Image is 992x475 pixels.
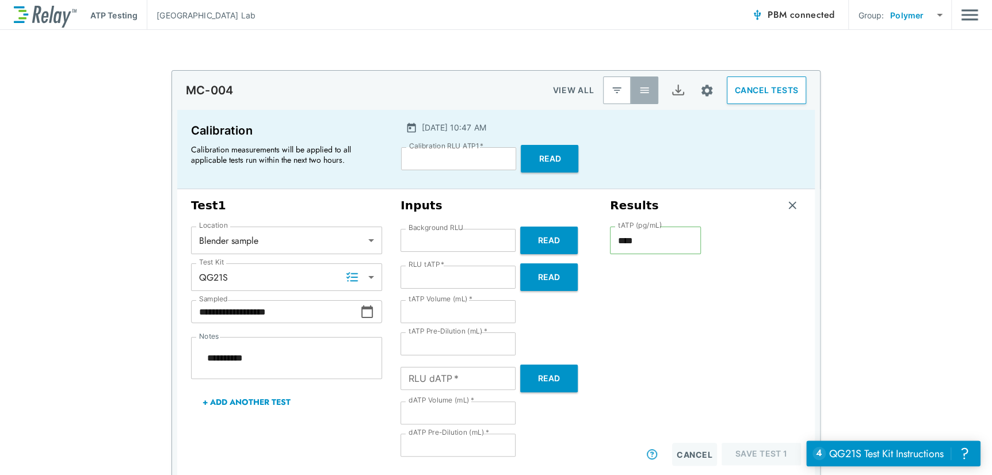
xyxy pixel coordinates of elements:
img: Drawer Icon [961,4,978,26]
button: Main menu [961,4,978,26]
button: CANCEL TESTS [727,76,806,104]
button: Read [521,145,578,173]
button: PBM connected [747,3,839,26]
label: dATP Volume (mL) [409,396,474,404]
button: Site setup [692,75,722,106]
img: Connected Icon [751,9,763,21]
button: Read [520,263,578,291]
label: tATP (pg/mL) [618,221,662,229]
h3: Results [610,198,659,213]
button: + Add Another Test [191,388,302,416]
div: QG21S [191,266,382,289]
span: PBM [768,7,834,23]
div: Blender sample [191,229,382,252]
img: Remove [787,200,798,211]
img: Settings Icon [700,83,714,98]
p: Calibration measurements will be applied to all applicable tests run within the next two hours. [191,144,375,165]
label: Test Kit [199,258,224,266]
p: ATP Testing [90,9,138,21]
p: Calibration [191,121,380,140]
p: VIEW ALL [552,83,594,97]
label: Sampled [199,295,228,303]
span: connected [790,8,835,21]
p: [GEOGRAPHIC_DATA] Lab [157,9,255,21]
label: Background RLU [409,224,463,232]
label: Calibration RLU ATP1 [409,142,483,150]
label: Location [199,221,228,229]
button: Cancel [672,443,717,466]
img: View All [639,85,650,96]
img: Export Icon [671,83,685,98]
button: Read [520,365,578,392]
label: tATP Pre-Dilution (mL) [409,327,487,335]
label: Notes [199,332,219,340]
h3: Test 1 [191,198,382,213]
button: Export [664,76,692,104]
img: Latest [611,85,623,96]
input: Choose date, selected date is Oct 3, 2025 [191,300,360,323]
label: tATP Volume (mL) [409,295,472,303]
p: Group: [858,9,884,21]
button: Read [520,227,578,254]
label: dATP Pre-Dilution (mL) [409,428,489,436]
iframe: Resource center [806,440,980,466]
p: MC-004 [186,83,233,97]
img: Calender Icon [406,122,417,133]
p: [DATE] 10:47 AM [422,121,486,133]
label: RLU tATP [409,261,444,269]
h3: Inputs [400,198,592,213]
img: LuminUltra Relay [14,3,77,28]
